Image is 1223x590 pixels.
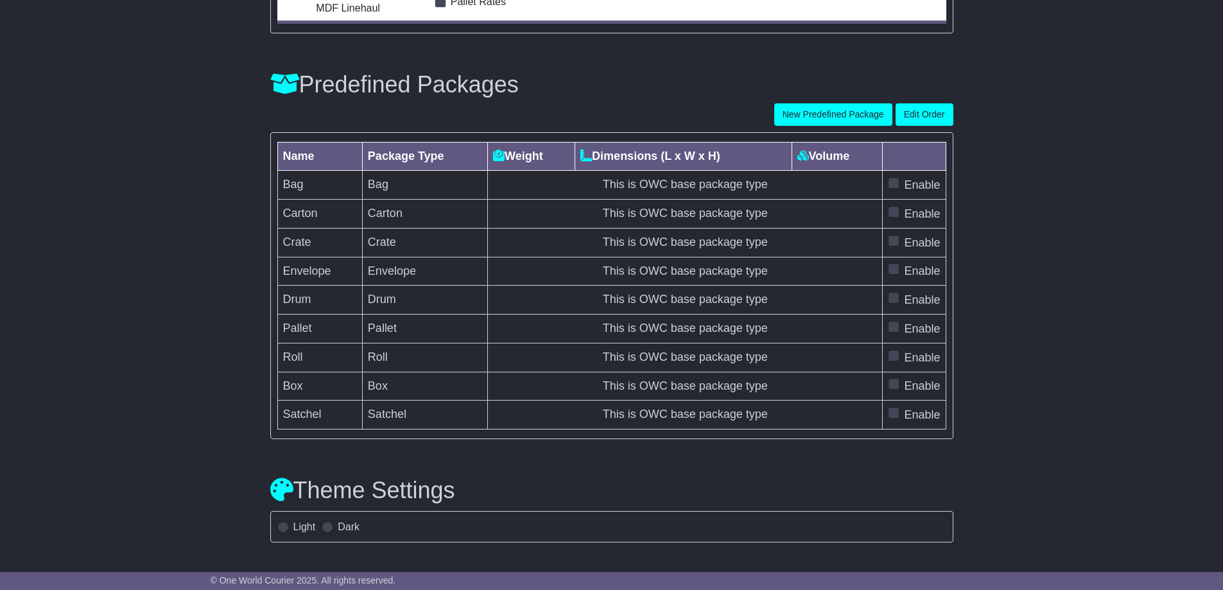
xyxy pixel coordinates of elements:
[277,343,362,372] td: Roll
[904,205,940,223] label: Enable
[362,200,487,229] td: Carton
[362,401,487,429] td: Satchel
[362,343,487,372] td: Roll
[362,315,487,343] td: Pallet
[488,401,883,429] td: This is OWC base package type
[488,171,883,200] td: This is OWC base package type
[488,372,883,401] td: This is OWC base package type
[904,177,940,194] label: Enable
[904,349,940,367] label: Enable
[488,257,883,286] td: This is OWC base package type
[575,143,792,171] th: Dimensions (L x W x H)
[277,171,362,200] td: Bag
[277,315,362,343] td: Pallet
[362,143,487,171] th: Package Type
[904,291,940,309] label: Enable
[270,478,953,503] h3: Theme Settings
[362,228,487,257] td: Crate
[904,377,940,395] label: Enable
[270,72,519,98] h3: Predefined Packages
[904,320,940,338] label: Enable
[488,143,575,171] th: Weight
[277,200,362,229] td: Carton
[774,103,892,126] button: New Predefined Package
[362,257,487,286] td: Envelope
[362,372,487,401] td: Box
[277,286,362,315] td: Drum
[488,286,883,315] td: This is OWC base package type
[488,228,883,257] td: This is OWC base package type
[277,401,362,429] td: Satchel
[488,200,883,229] td: This is OWC base package type
[277,257,362,286] td: Envelope
[277,143,362,171] th: Name
[362,286,487,315] td: Drum
[293,521,316,533] label: Light
[792,143,883,171] th: Volume
[277,228,362,257] td: Crate
[488,315,883,343] td: This is OWC base package type
[904,263,940,280] label: Enable
[338,521,360,533] label: Dark
[362,171,487,200] td: Bag
[284,2,413,14] div: MDF Linehaul
[277,372,362,401] td: Box
[904,406,940,424] label: Enable
[488,343,883,372] td: This is OWC base package type
[896,103,953,126] button: Edit Order
[211,575,396,586] span: © One World Courier 2025. All rights reserved.
[904,234,940,252] label: Enable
